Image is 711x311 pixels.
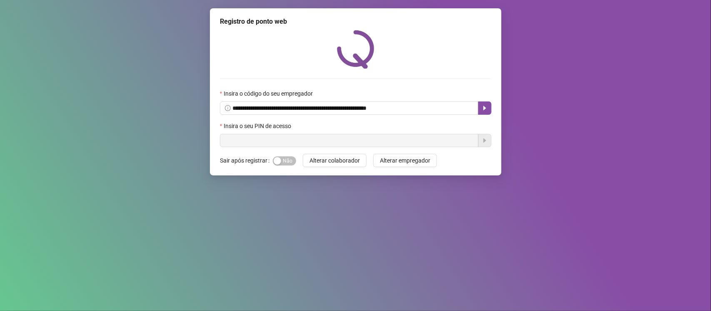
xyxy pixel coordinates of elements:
label: Insira o código do seu empregador [220,89,318,98]
button: Alterar empregador [373,154,437,167]
div: Registro de ponto web [220,17,491,27]
button: Alterar colaborador [303,154,367,167]
span: info-circle [225,105,231,111]
span: caret-right [481,105,488,111]
label: Sair após registrar [220,154,273,167]
img: QRPoint [337,30,374,69]
span: Alterar colaborador [309,156,360,165]
label: Insira o seu PIN de acesso [220,121,297,131]
span: Alterar empregador [380,156,430,165]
